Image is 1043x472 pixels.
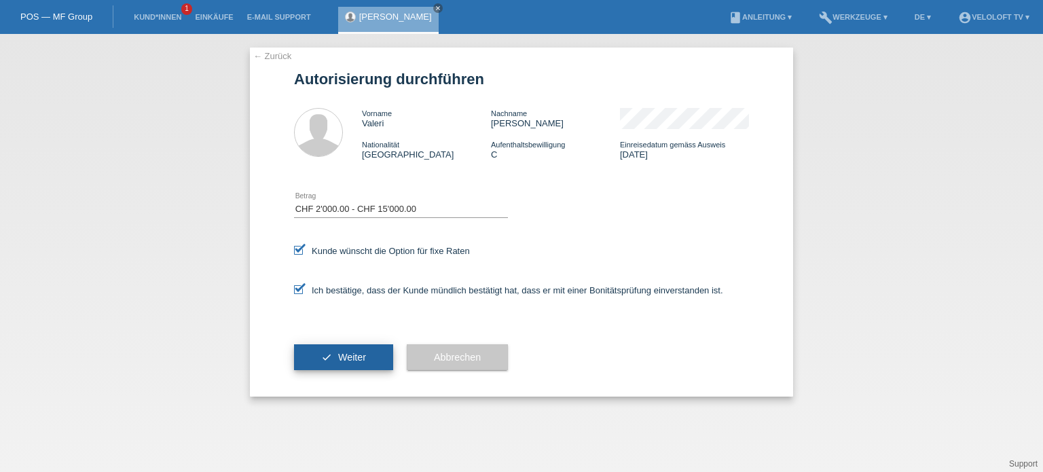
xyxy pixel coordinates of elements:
[362,109,392,117] span: Vorname
[819,11,832,24] i: build
[294,246,470,256] label: Kunde wünscht die Option für fixe Raten
[20,12,92,22] a: POS — MF Group
[812,13,894,21] a: buildWerkzeuge ▾
[240,13,318,21] a: E-Mail Support
[434,352,481,363] span: Abbrechen
[294,71,749,88] h1: Autorisierung durchführen
[722,13,799,21] a: bookAnleitung ▾
[294,344,393,370] button: check Weiter
[362,139,491,160] div: [GEOGRAPHIC_DATA]
[181,3,192,15] span: 1
[729,11,742,24] i: book
[958,11,972,24] i: account_circle
[491,108,620,128] div: [PERSON_NAME]
[362,108,491,128] div: Valeri
[491,109,527,117] span: Nachname
[620,141,725,149] span: Einreisedatum gemäss Ausweis
[491,141,565,149] span: Aufenthaltsbewilligung
[294,285,723,295] label: Ich bestätige, dass der Kunde mündlich bestätigt hat, dass er mit einer Bonitätsprüfung einversta...
[338,352,366,363] span: Weiter
[491,139,620,160] div: C
[1009,459,1038,469] a: Support
[620,139,749,160] div: [DATE]
[362,141,399,149] span: Nationalität
[435,5,441,12] i: close
[908,13,938,21] a: DE ▾
[359,12,432,22] a: [PERSON_NAME]
[433,3,443,13] a: close
[253,51,291,61] a: ← Zurück
[407,344,508,370] button: Abbrechen
[127,13,188,21] a: Kund*innen
[951,13,1036,21] a: account_circleVeloLoft TV ▾
[188,13,240,21] a: Einkäufe
[321,352,332,363] i: check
